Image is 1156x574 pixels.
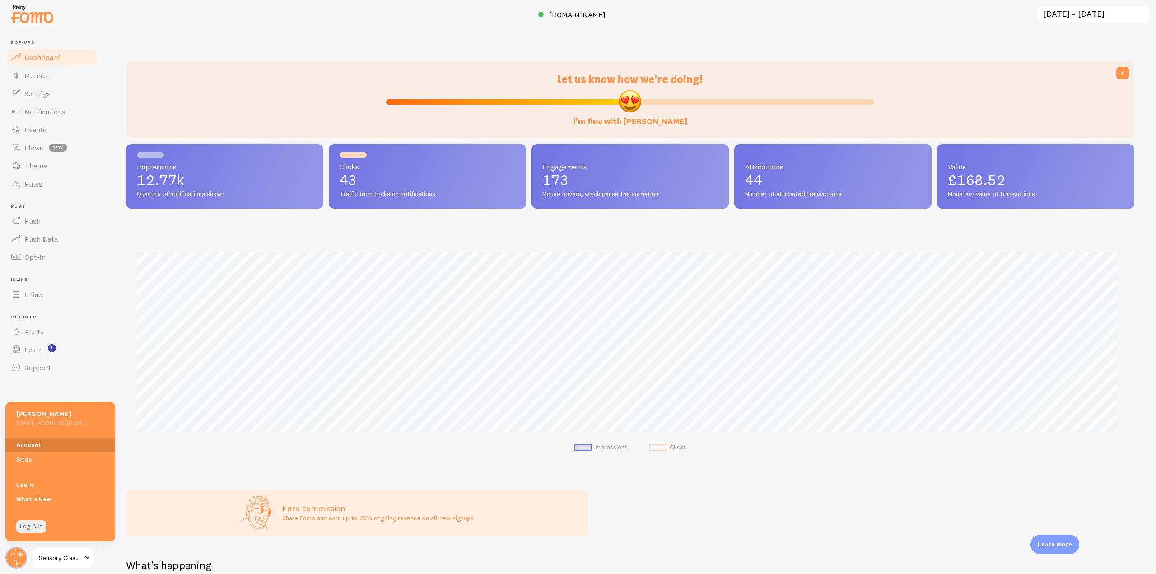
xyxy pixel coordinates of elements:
[5,175,98,193] a: Rules
[948,190,1123,198] span: Monetary value of transactions
[340,173,515,187] p: 43
[5,341,98,359] a: Learn
[9,2,55,25] img: fomo-relay-logo-orange.svg
[24,107,65,116] span: Notifications
[649,443,686,452] li: Clicks
[745,190,921,198] span: Number of attributed transactions
[24,143,43,152] span: Flows
[5,103,98,121] a: Notifications
[24,252,46,261] span: Opt-In
[5,438,115,452] a: Account
[5,285,98,303] a: Inline
[574,443,628,452] li: Impressions
[24,216,41,225] span: Push
[33,547,93,569] a: Sensory Classroom
[542,173,718,187] p: 173
[16,419,86,427] h5: [EMAIL_ADDRESS][DOMAIN_NAME]
[137,163,312,170] span: Impressions
[948,171,1006,189] span: £168.52
[5,359,98,377] a: Support
[24,345,43,354] span: Learn
[11,277,98,283] span: Inline
[24,179,42,188] span: Rules
[16,409,86,419] h5: [PERSON_NAME]
[5,492,115,506] a: What's New
[1030,535,1079,554] div: Learn more
[1038,540,1072,549] p: Learn more
[5,248,98,266] a: Opt-In
[573,107,687,127] label: i'm fine with [PERSON_NAME]
[24,327,44,336] span: Alerts
[5,452,115,467] a: Sites
[340,163,515,170] span: Clicks
[24,363,51,372] span: Support
[5,48,98,66] a: Dashboard
[48,344,56,352] svg: <p>Watch New Feature Tutorials!</p>
[39,552,82,563] span: Sensory Classroom
[5,121,98,139] a: Events
[24,71,48,80] span: Metrics
[24,290,42,299] span: Inline
[137,173,312,187] p: 12.77k
[282,503,474,513] h3: Earn commission
[5,212,98,230] a: Push
[5,84,98,103] a: Settings
[618,89,642,113] img: emoji.png
[542,190,718,198] span: Mouse hovers, which pause the animation
[5,157,98,175] a: Theme
[16,520,46,533] a: Log Out
[542,163,718,170] span: Engagements
[340,190,515,198] span: Traffic from clicks on notifications
[24,125,47,134] span: Events
[137,190,312,198] span: Quantity of notifications shown
[948,163,1123,170] span: Value
[282,513,474,523] p: Share Fomo and earn up to 25% ongoing revenue on all new signups
[24,161,47,170] span: Theme
[745,163,921,170] span: Attributions
[24,234,58,243] span: Push Data
[5,66,98,84] a: Metrics
[11,40,98,46] span: Pop-ups
[5,139,98,157] a: Flows beta
[745,173,921,187] p: 44
[11,204,98,210] span: Push
[5,322,98,341] a: Alerts
[24,89,51,98] span: Settings
[5,477,115,492] a: Learn
[126,558,211,572] h2: What's happening
[24,53,61,62] span: Dashboard
[11,314,98,320] span: Get Help
[558,72,703,86] span: let us know how we're doing!
[5,230,98,248] a: Push Data
[49,144,67,152] span: beta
